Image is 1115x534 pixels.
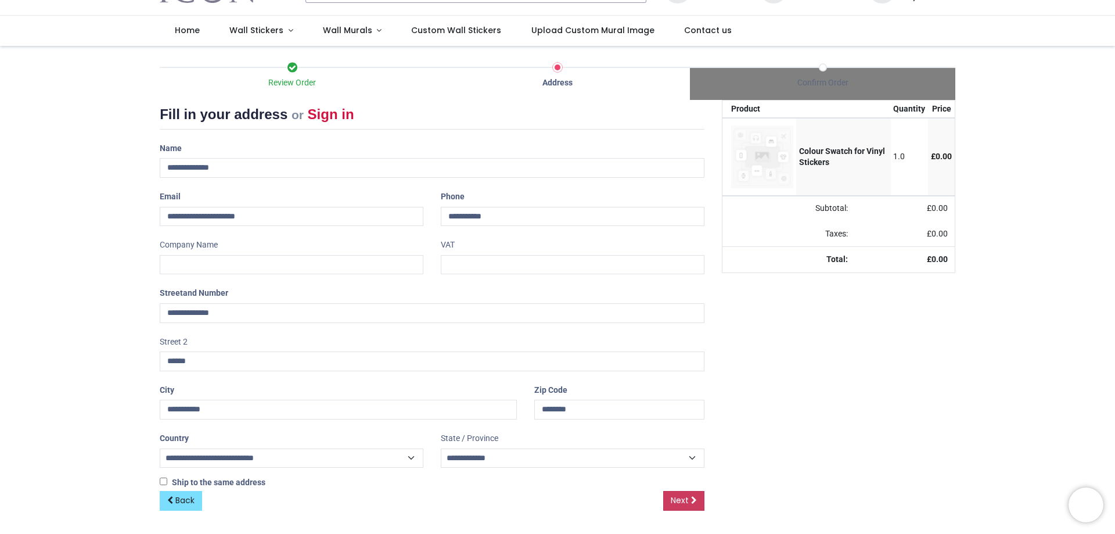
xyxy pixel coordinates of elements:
span: Custom Wall Stickers [411,24,501,36]
a: Next [663,491,704,511]
a: Wall Stickers [214,16,308,46]
img: [COLOUR_SWATCH] Colour Swatch for Vinyl Stickers [731,126,794,188]
label: Phone [441,187,465,207]
span: Contact us [684,24,732,36]
strong: Colour Swatch for Vinyl Stickers [799,146,885,167]
span: 0.00 [936,152,952,161]
div: Confirm Order [690,77,955,89]
span: 0.00 [931,203,948,213]
div: Address [425,77,690,89]
input: Ship to the same address [160,478,167,485]
span: 0.00 [931,229,948,238]
label: VAT [441,235,455,255]
span: Home [175,24,200,36]
div: 1.0 [893,151,925,163]
iframe: Brevo live chat [1069,488,1103,522]
span: Back [175,494,195,506]
span: £ [927,229,948,238]
td: Subtotal: [722,196,855,221]
small: or [292,108,304,121]
label: Zip Code [534,381,567,400]
label: Email [160,187,181,207]
span: £ [931,152,952,161]
a: Back [160,491,202,511]
label: Street 2 [160,332,188,352]
label: City [160,381,174,400]
span: Wall Murals [323,24,372,36]
label: Company Name [160,235,218,255]
th: Quantity [891,101,929,118]
span: Next [671,494,689,506]
span: Upload Custom Mural Image [531,24,654,36]
th: Product [722,101,796,118]
strong: £ [927,255,948,264]
span: £ [927,203,948,213]
span: 0.00 [931,255,948,264]
label: Name [160,139,182,159]
a: Wall Murals [308,16,397,46]
label: State / Province [441,429,498,449]
span: Wall Stickers [229,24,283,36]
span: Fill in your address [160,106,287,122]
strong: Total: [826,255,848,264]
th: Price [928,101,955,118]
label: Ship to the same address [160,477,265,489]
td: Taxes: [722,221,855,247]
label: Street [160,284,228,303]
label: Country [160,429,189,449]
div: Review Order [160,77,425,89]
a: Sign in [308,106,354,122]
span: and Number [183,288,228,298]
